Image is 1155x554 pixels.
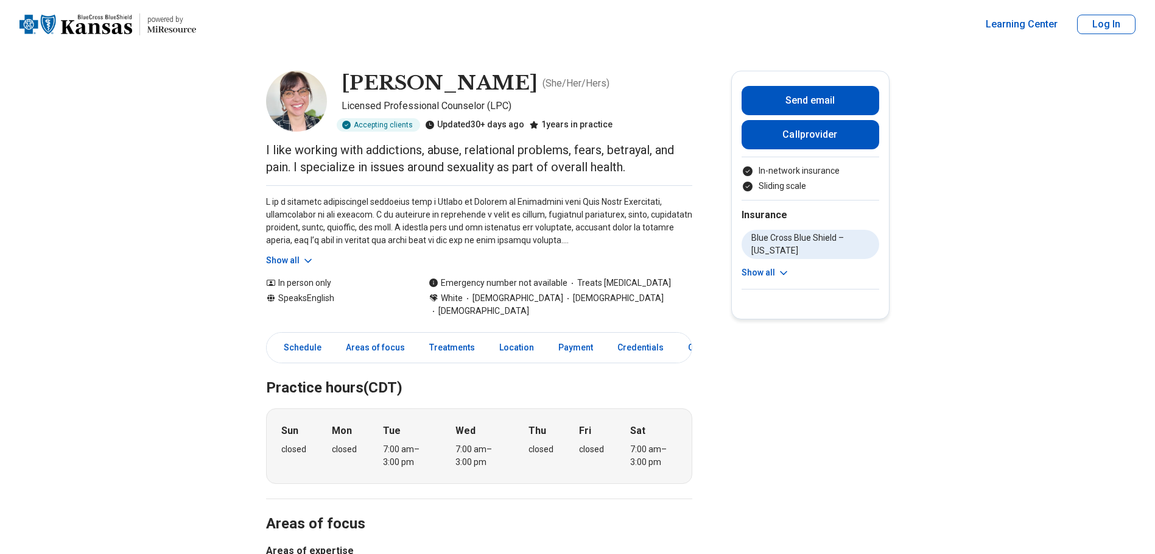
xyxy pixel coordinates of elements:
[681,335,725,360] a: Other
[342,71,538,96] h1: [PERSON_NAME]
[266,349,692,399] h2: Practice hours (CDT)
[742,86,879,115] button: Send email
[266,277,404,289] div: In person only
[742,230,879,259] li: Blue Cross Blue Shield – [US_STATE]
[742,180,879,193] li: Sliding scale
[610,335,671,360] a: Credentials
[266,254,314,267] button: Show all
[492,335,541,360] a: Location
[742,208,879,222] h2: Insurance
[528,443,553,456] div: closed
[463,292,563,305] span: [DEMOGRAPHIC_DATA]
[281,424,298,438] strong: Sun
[337,118,420,132] div: Accepting clients
[630,443,677,469] div: 7:00 am – 3:00 pm
[579,443,604,456] div: closed
[266,71,327,132] img: Amanda Ammons, Licensed Professional Counselor (LPC)
[1077,15,1136,34] button: Log In
[742,165,879,177] li: In-network insurance
[630,424,645,438] strong: Sat
[19,5,196,44] a: Home page
[342,99,692,113] p: Licensed Professional Counselor (LPC)
[339,335,412,360] a: Areas of focus
[266,141,692,176] p: I like working with addictions, abuse, relational problems, fears, betrayal, and pain. I speciali...
[742,266,790,279] button: Show all
[986,17,1058,32] a: Learning Center
[429,305,529,318] span: [DEMOGRAPHIC_DATA]
[425,118,524,132] div: Updated 30+ days ago
[269,335,329,360] a: Schedule
[455,424,476,438] strong: Wed
[332,443,357,456] div: closed
[383,443,430,469] div: 7:00 am – 3:00 pm
[383,424,401,438] strong: Tue
[542,76,609,91] p: ( She/Her/Hers )
[455,443,502,469] div: 7:00 am – 3:00 pm
[441,292,463,305] span: White
[742,165,879,193] ul: Payment options
[332,424,352,438] strong: Mon
[567,277,671,289] span: Treats [MEDICAL_DATA]
[551,335,600,360] a: Payment
[266,292,404,318] div: Speaks English
[742,120,879,149] button: Callprovider
[528,424,546,438] strong: Thu
[563,292,664,305] span: [DEMOGRAPHIC_DATA]
[266,196,692,247] p: L ip d sitametc adipiscingel seddoeius temp i Utlabo et Dolorem al Enimadmini veni Quis Nostr Exe...
[147,15,196,24] p: powered by
[281,443,306,456] div: closed
[529,118,613,132] div: 1 years in practice
[266,408,692,484] div: When does the program meet?
[422,335,482,360] a: Treatments
[579,424,591,438] strong: Fri
[429,277,567,289] div: Emergency number not available
[266,485,692,534] h2: Areas of focus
